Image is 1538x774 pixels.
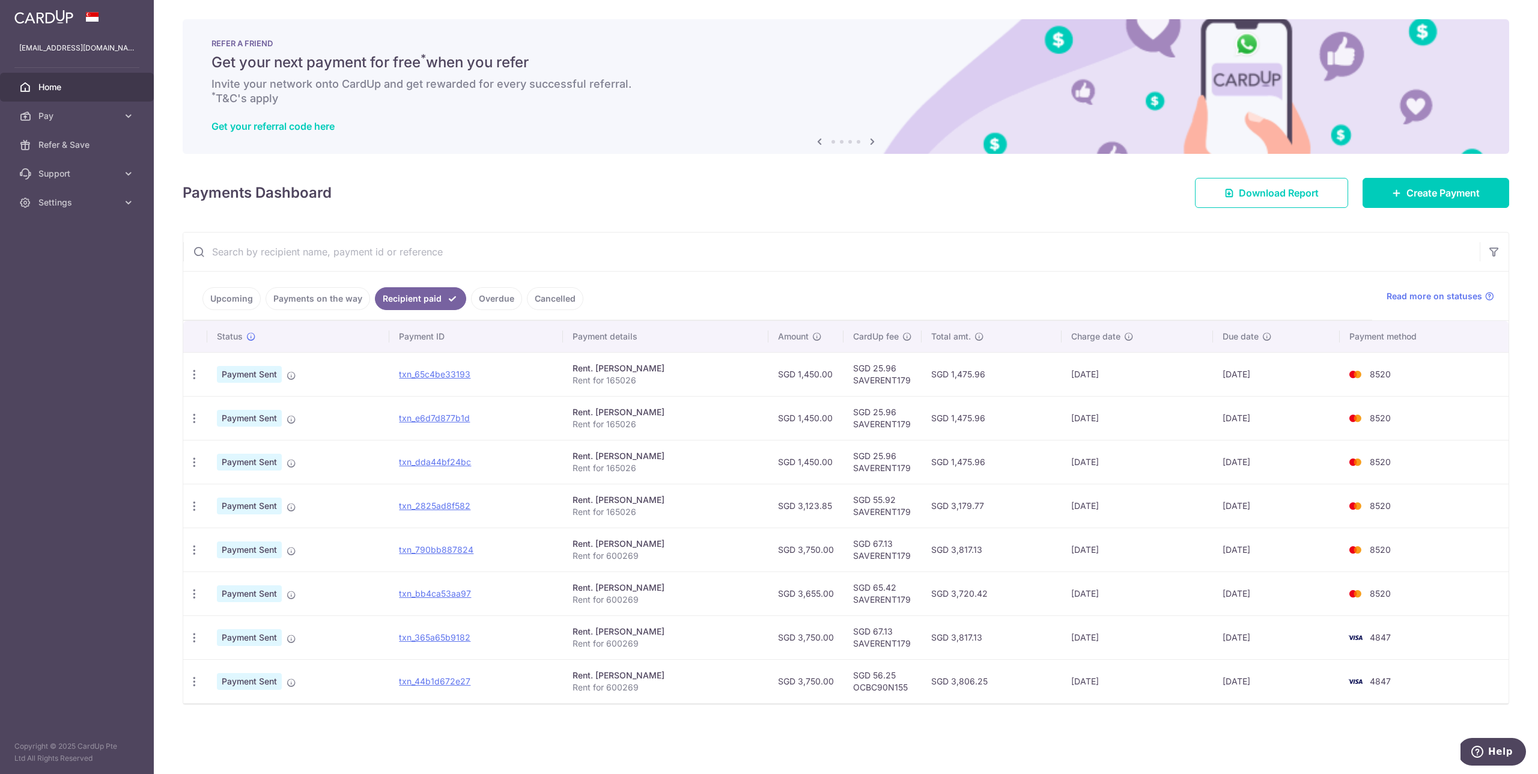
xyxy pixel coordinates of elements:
td: SGD 56.25 OCBC90N155 [843,659,922,703]
p: Rent for 600269 [573,594,759,606]
span: 4847 [1370,632,1391,642]
td: [DATE] [1213,528,1340,571]
td: [DATE] [1213,615,1340,659]
p: Rent for 165026 [573,418,759,430]
img: RAF banner [183,19,1509,154]
img: Bank Card [1343,674,1367,689]
a: txn_2825ad8f582 [399,501,470,511]
td: SGD 25.96 SAVERENT179 [843,440,922,484]
td: SGD 1,450.00 [768,396,843,440]
div: Rent. [PERSON_NAME] [573,494,759,506]
a: txn_bb4ca53aa97 [399,588,471,599]
span: 8520 [1370,413,1391,423]
td: SGD 25.96 SAVERENT179 [843,396,922,440]
span: Create Payment [1406,186,1480,200]
a: txn_365a65b9182 [399,632,470,642]
p: Rent for 600269 [573,681,759,693]
span: Payment Sent [217,629,282,646]
a: Create Payment [1363,178,1509,208]
p: Rent for 165026 [573,462,759,474]
img: Bank Card [1343,630,1367,645]
td: [DATE] [1213,484,1340,528]
span: Payment Sent [217,498,282,514]
a: txn_790bb887824 [399,544,473,555]
td: [DATE] [1062,571,1213,615]
td: [DATE] [1213,571,1340,615]
span: Download Report [1239,186,1319,200]
span: Payment Sent [217,541,282,558]
span: 4847 [1370,676,1391,686]
td: SGD 3,806.25 [922,659,1062,703]
span: Payment Sent [217,410,282,427]
td: SGD 1,475.96 [922,352,1062,396]
th: Payment ID [389,321,563,352]
a: Recipient paid [375,287,466,310]
div: Rent. [PERSON_NAME] [573,538,759,550]
a: txn_65c4be33193 [399,369,470,379]
td: SGD 3,817.13 [922,528,1062,571]
td: SGD 3,817.13 [922,615,1062,659]
td: [DATE] [1213,440,1340,484]
td: SGD 3,750.00 [768,528,843,571]
input: Search by recipient name, payment id or reference [183,233,1480,271]
p: Rent for 165026 [573,506,759,518]
td: SGD 25.96 SAVERENT179 [843,352,922,396]
span: Refer & Save [38,139,118,151]
th: Payment details [563,321,768,352]
a: txn_e6d7d877b1d [399,413,470,423]
span: 8520 [1370,369,1391,379]
h6: Invite your network onto CardUp and get rewarded for every successful referral. T&C's apply [211,77,1480,106]
img: CardUp [14,10,73,24]
img: Bank Card [1343,455,1367,469]
p: Rent for 600269 [573,638,759,650]
img: Bank Card [1343,411,1367,425]
span: Pay [38,110,118,122]
p: [EMAIL_ADDRESS][DOMAIN_NAME] [19,42,135,54]
span: Read more on statuses [1387,290,1482,302]
a: txn_dda44bf24bc [399,457,471,467]
a: Upcoming [202,287,261,310]
span: Payment Sent [217,366,282,383]
h4: Payments Dashboard [183,182,332,204]
a: Payments on the way [266,287,370,310]
img: Bank Card [1343,367,1367,382]
span: Charge date [1071,331,1120,343]
span: Status [217,331,243,343]
span: Amount [778,331,809,343]
td: [DATE] [1062,396,1213,440]
td: [DATE] [1062,352,1213,396]
span: 8520 [1370,544,1391,555]
a: Download Report [1195,178,1348,208]
span: 8520 [1370,588,1391,599]
div: Rent. [PERSON_NAME] [573,626,759,638]
td: [DATE] [1062,484,1213,528]
a: txn_44b1d672e27 [399,676,470,686]
span: Support [38,168,118,180]
span: Total amt. [931,331,971,343]
td: [DATE] [1062,440,1213,484]
a: Read more on statuses [1387,290,1494,302]
td: SGD 1,475.96 [922,396,1062,440]
td: SGD 55.92 SAVERENT179 [843,484,922,528]
img: Bank Card [1343,499,1367,513]
img: Bank Card [1343,587,1367,601]
a: Get your referral code here [211,120,335,132]
td: SGD 3,655.00 [768,571,843,615]
th: Payment method [1340,321,1509,352]
span: Payment Sent [217,585,282,602]
td: [DATE] [1213,352,1340,396]
td: [DATE] [1062,659,1213,703]
td: SGD 3,750.00 [768,615,843,659]
td: SGD 3,720.42 [922,571,1062,615]
img: Bank Card [1343,543,1367,557]
span: 8520 [1370,457,1391,467]
td: SGD 1,475.96 [922,440,1062,484]
div: Rent. [PERSON_NAME] [573,362,759,374]
td: [DATE] [1213,396,1340,440]
td: SGD 67.13 SAVERENT179 [843,528,922,571]
td: SGD 3,179.77 [922,484,1062,528]
td: SGD 1,450.00 [768,352,843,396]
td: [DATE] [1213,659,1340,703]
div: Rent. [PERSON_NAME] [573,450,759,462]
p: Rent for 165026 [573,374,759,386]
